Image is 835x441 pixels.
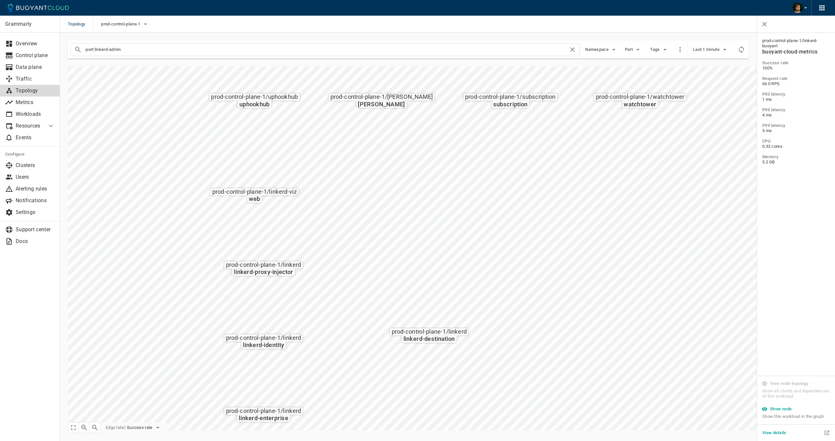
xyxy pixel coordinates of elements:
h5: CPU [762,139,830,144]
span: 100% [762,66,830,71]
span: Topology [68,16,93,33]
h5: Memory [762,154,830,160]
h5: View details [762,430,786,435]
p: Overview [16,40,55,47]
p: Workloads [16,111,55,117]
span: 66.0 RPS [762,81,830,86]
h4: buoyant-cloud-metrics [762,49,830,55]
p: Docs [16,238,55,245]
p: Settings [16,209,55,216]
h5: Request rate [762,76,830,81]
p: Notifications [16,197,55,204]
p: Control plane [16,52,55,59]
img: Dima Shevchuk [792,3,803,13]
span: 1 ms [762,97,830,102]
p: Metrics [16,99,55,106]
h5: Show node [770,406,792,412]
p: Traffic [16,76,55,82]
span: 0.32 cores [762,144,830,149]
p: Users [16,174,55,180]
span: 5.2 GB [762,160,830,165]
p: Alerting rules [16,186,55,192]
span: 5 ms [762,128,830,133]
button: prod-control-plane-1 [101,19,149,29]
p: Clusters [16,162,55,169]
h5: Configure [5,152,55,157]
button: Show node [760,404,795,414]
a: View details [760,429,789,435]
h5: P95 latency [762,107,830,113]
span: 4 ms [762,113,830,118]
span: prod-control-plane-1 / linkerd-buoyant [762,38,830,49]
h5: Success rate [762,60,830,66]
p: Events [16,134,55,141]
button: View details [760,428,789,438]
span: Show this workload in the graph [762,414,830,419]
p: Support center [16,226,55,233]
p: Grammarly [5,21,54,27]
p: Resources [16,123,42,129]
span: Show all clients and dependencies of this workload [762,388,830,404]
p: Data plane [16,64,55,70]
h5: P99 latency [762,123,830,128]
p: Topology [16,87,55,94]
span: prod-control-plane-1 [101,22,142,27]
h5: P50 latency [762,92,830,97]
